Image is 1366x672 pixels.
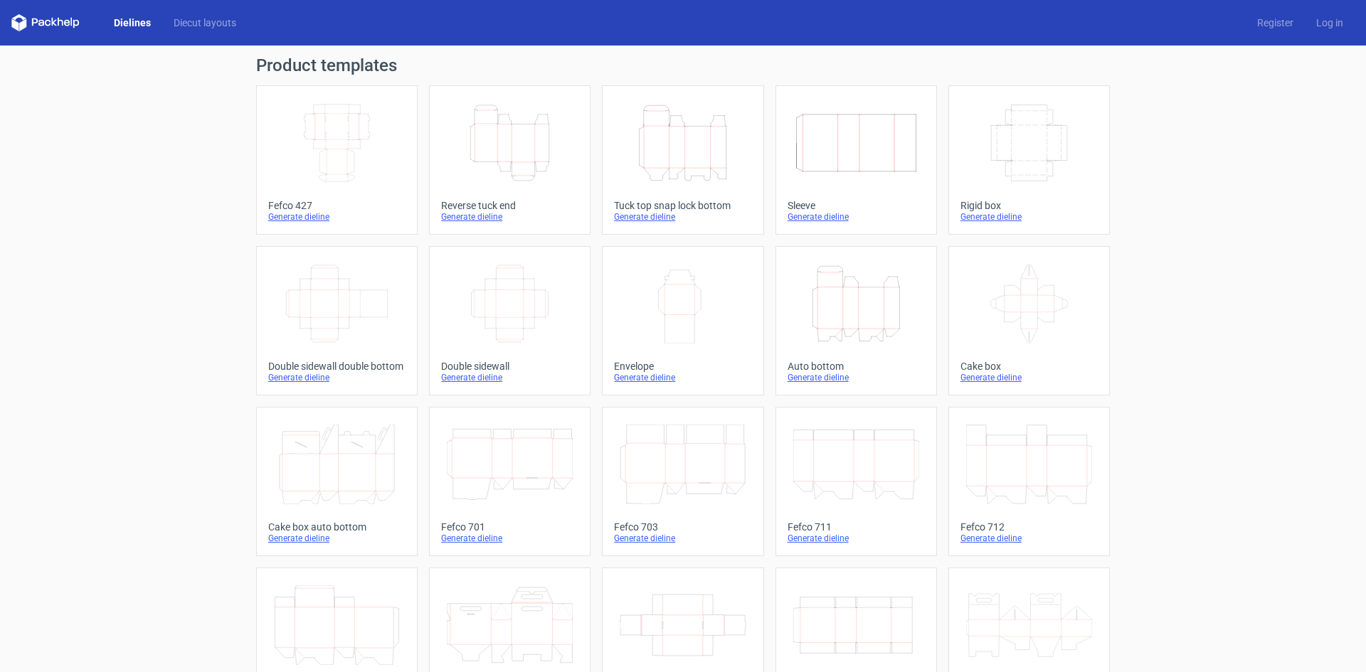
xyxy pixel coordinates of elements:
[102,16,162,30] a: Dielines
[960,361,1098,372] div: Cake box
[268,361,406,372] div: Double sidewall double bottom
[429,85,591,235] a: Reverse tuck endGenerate dieline
[948,407,1110,556] a: Fefco 712Generate dieline
[948,85,1110,235] a: Rigid boxGenerate dieline
[960,521,1098,533] div: Fefco 712
[775,85,937,235] a: SleeveGenerate dieline
[268,521,406,533] div: Cake box auto bottom
[441,200,578,211] div: Reverse tuck end
[960,200,1098,211] div: Rigid box
[256,57,1110,74] h1: Product templates
[960,372,1098,383] div: Generate dieline
[441,361,578,372] div: Double sidewall
[614,211,751,223] div: Generate dieline
[441,372,578,383] div: Generate dieline
[614,372,751,383] div: Generate dieline
[614,521,751,533] div: Fefco 703
[441,521,578,533] div: Fefco 701
[614,533,751,544] div: Generate dieline
[441,211,578,223] div: Generate dieline
[602,246,763,395] a: EnvelopeGenerate dieline
[268,533,406,544] div: Generate dieline
[775,246,937,395] a: Auto bottomGenerate dieline
[788,361,925,372] div: Auto bottom
[788,533,925,544] div: Generate dieline
[256,407,418,556] a: Cake box auto bottomGenerate dieline
[1246,16,1305,30] a: Register
[948,246,1110,395] a: Cake boxGenerate dieline
[441,533,578,544] div: Generate dieline
[268,372,406,383] div: Generate dieline
[602,407,763,556] a: Fefco 703Generate dieline
[162,16,248,30] a: Diecut layouts
[788,200,925,211] div: Sleeve
[268,211,406,223] div: Generate dieline
[256,246,418,395] a: Double sidewall double bottomGenerate dieline
[960,533,1098,544] div: Generate dieline
[788,521,925,533] div: Fefco 711
[775,407,937,556] a: Fefco 711Generate dieline
[960,211,1098,223] div: Generate dieline
[429,246,591,395] a: Double sidewallGenerate dieline
[614,361,751,372] div: Envelope
[256,85,418,235] a: Fefco 427Generate dieline
[429,407,591,556] a: Fefco 701Generate dieline
[602,85,763,235] a: Tuck top snap lock bottomGenerate dieline
[268,200,406,211] div: Fefco 427
[1305,16,1355,30] a: Log in
[788,211,925,223] div: Generate dieline
[788,372,925,383] div: Generate dieline
[614,200,751,211] div: Tuck top snap lock bottom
